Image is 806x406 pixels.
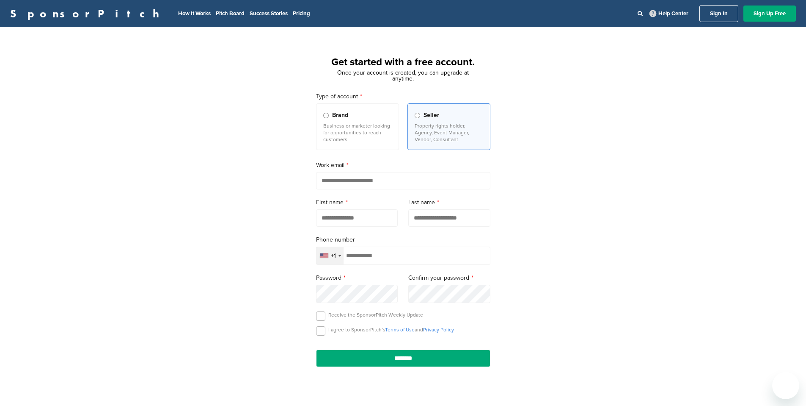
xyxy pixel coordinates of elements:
[415,122,483,143] p: Property rights holder, Agency, Event Manager, Vendor, Consultant
[424,111,439,120] span: Seller
[328,326,454,333] p: I agree to SponsorPitch’s and
[10,8,165,19] a: SponsorPitch
[385,327,415,333] a: Terms of Use
[699,5,738,22] a: Sign In
[743,6,796,22] a: Sign Up Free
[323,113,329,118] input: Brand Business or marketer looking for opportunities to reach customers
[772,372,799,399] iframe: Button to launch messaging window
[316,161,490,170] label: Work email
[178,10,211,17] a: How It Works
[337,69,469,82] span: Once your account is created, you can upgrade at anytime.
[293,10,310,17] a: Pricing
[408,198,490,207] label: Last name
[316,247,344,264] div: Selected country
[316,273,398,283] label: Password
[250,10,288,17] a: Success Stories
[415,113,420,118] input: Seller Property rights holder, Agency, Event Manager, Vendor, Consultant
[323,122,392,143] p: Business or marketer looking for opportunities to reach customers
[328,311,423,318] p: Receive the SponsorPitch Weekly Update
[316,235,490,245] label: Phone number
[648,8,690,19] a: Help Center
[306,55,501,70] h1: Get started with a free account.
[408,273,490,283] label: Confirm your password
[316,198,398,207] label: First name
[216,10,245,17] a: Pitch Board
[332,111,348,120] span: Brand
[331,253,336,259] div: +1
[423,327,454,333] a: Privacy Policy
[316,92,490,101] label: Type of account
